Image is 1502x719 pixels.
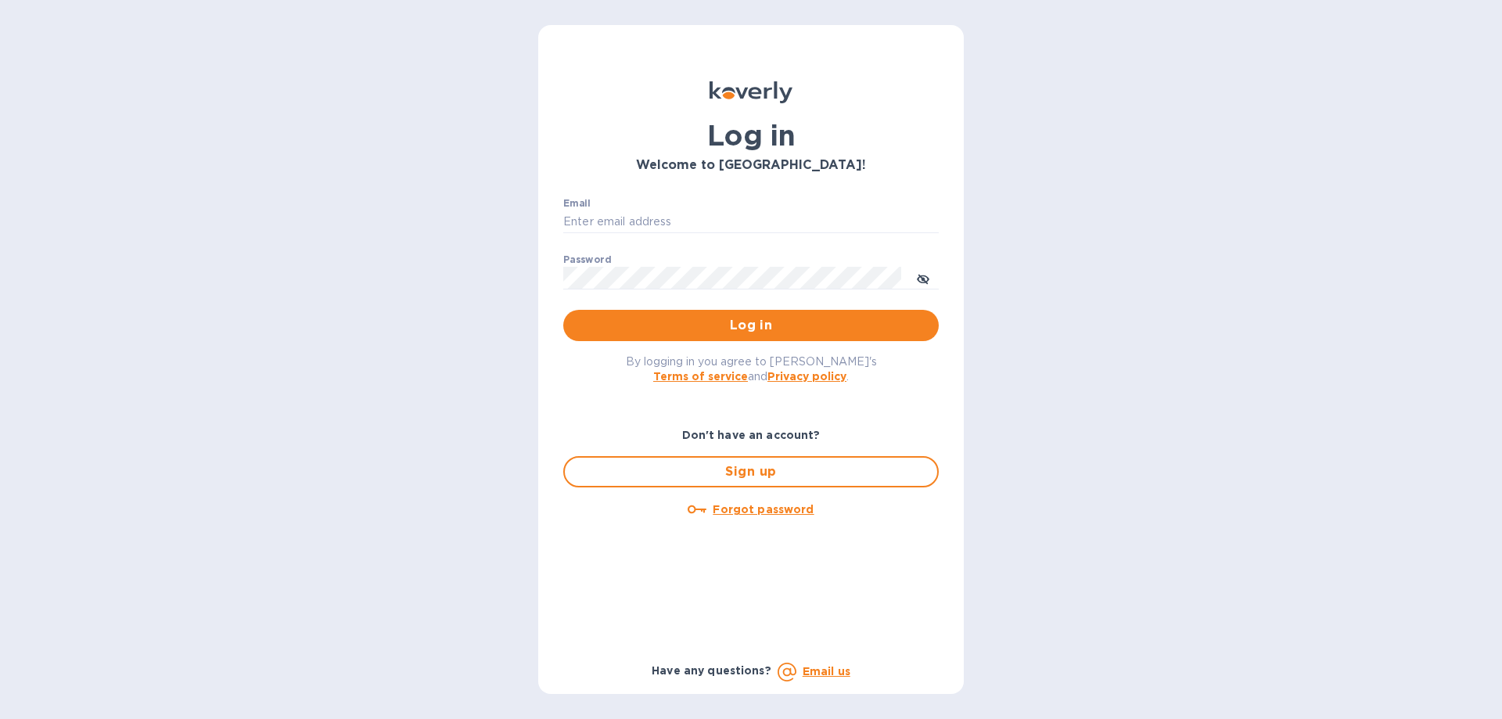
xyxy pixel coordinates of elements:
[576,316,926,335] span: Log in
[682,429,821,441] b: Don't have an account?
[563,119,939,152] h1: Log in
[652,664,771,677] b: Have any questions?
[907,262,939,293] button: toggle password visibility
[563,158,939,173] h3: Welcome to [GEOGRAPHIC_DATA]!
[563,255,611,264] label: Password
[803,665,850,678] a: Email us
[563,456,939,487] button: Sign up
[713,503,814,516] u: Forgot password
[563,210,939,234] input: Enter email address
[563,199,591,208] label: Email
[563,310,939,341] button: Log in
[653,370,748,383] a: Terms of service
[626,355,877,383] span: By logging in you agree to [PERSON_NAME]'s and .
[577,462,925,481] span: Sign up
[710,81,792,103] img: Koverly
[767,370,846,383] a: Privacy policy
